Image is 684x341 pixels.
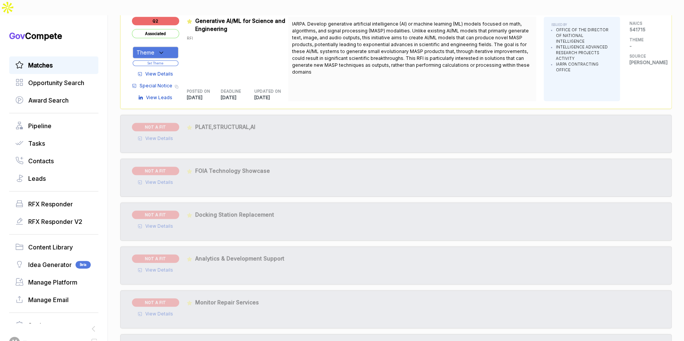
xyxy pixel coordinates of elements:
span: Award Search [28,96,69,105]
span: View Details [145,223,173,230]
p: [DATE] [187,94,221,101]
a: Tasks [15,139,92,148]
span: Opportunity Search [28,78,84,87]
span: PLATE,STRUCTURAL,AI [195,124,255,130]
span: Tasks [28,139,45,148]
span: RFX Responder [28,199,73,209]
p: - [629,43,660,50]
span: Analytics & Development Support [195,255,284,262]
li: OFFICE OF THE DIRECTOR OF NATIONAL INTELLIGENCE [556,27,612,44]
span: View Details [145,179,173,186]
a: Idea GeneratorBeta [15,260,92,269]
span: Pipeline [28,121,51,130]
p: 541715 [629,26,660,33]
span: Settings [28,321,51,330]
a: Manage Email [15,295,92,304]
h5: THEME [629,37,660,43]
span: Leads [28,174,46,183]
span: Docking Station Replacement [195,211,274,218]
span: View Details [145,310,173,317]
span: RFI [187,36,193,40]
a: RFX Responder [15,199,92,209]
li: INTELLIGENCE ADVANCED RESEARCH PROJECTS ACTIVITY [556,44,612,61]
span: Contacts [28,156,54,166]
span: NOT A FIT [132,123,179,131]
a: Leads [15,174,92,183]
span: Generative AI/ML for Science and Engineering [195,18,285,32]
span: RFX Responder V2 [28,217,82,226]
span: View Leads [146,94,172,101]
button: Set Theme [133,60,178,66]
span: Gov [9,31,25,41]
a: Content Library [15,243,92,252]
span: Beta [75,261,91,269]
h1: Compete [9,31,98,41]
li: IARPA CONTRACTING OFFICE [556,61,612,73]
a: Opportunity Search [15,78,92,87]
span: Monitor Repair Services [195,299,259,306]
span: View Details [145,71,173,77]
span: NOT A FIT [132,254,179,263]
span: Matches [28,61,53,70]
p: [DATE] [221,94,255,101]
p: [DATE] [254,94,288,101]
span: Theme [136,48,154,56]
a: Contacts [15,156,92,166]
h5: POSTED ON [187,88,209,94]
h5: NAICS [629,21,660,26]
p: [PERSON_NAME] [629,59,660,66]
span: Associated [132,29,179,38]
a: Award Search [15,96,92,105]
span: Idea Generator [28,260,72,269]
a: Manage Platform [15,278,92,287]
span: IARPA. Develop generative artificial intelligence (AI) or machine learning (ML) models focused on... [292,21,530,75]
span: Special Notice [140,82,172,89]
span: View Details [145,135,173,142]
span: Manage Platform [28,278,77,287]
span: Q2 [132,17,179,25]
h5: SOURCE [629,53,660,59]
span: FOIA Technology Showcase [195,167,270,174]
a: RFX Responder V2 [15,217,92,226]
a: Settings [15,321,92,330]
span: NOT A FIT [132,211,179,219]
span: NOT A FIT [132,298,179,307]
h5: UPDATED ON [254,88,276,94]
span: View Details [145,267,173,273]
h5: DEADLINE [221,88,242,94]
span: Manage Email [28,295,69,304]
span: Content Library [28,243,73,252]
h5: ISSUED BY [551,23,612,27]
a: Matches [15,61,92,70]
span: NOT A FIT [132,167,179,175]
a: Special Notice [132,82,172,89]
a: Pipeline [15,121,92,130]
